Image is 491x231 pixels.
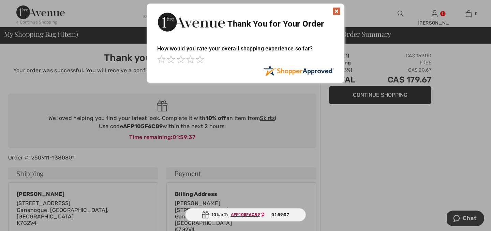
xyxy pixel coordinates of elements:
span: Chat [16,5,30,11]
div: How would you rate your overall shopping experience so far? [157,38,334,65]
span: Thank You for Your Order [227,19,324,29]
img: x [332,7,341,15]
img: Thank You for Your Order [157,11,225,33]
div: 10% off: [185,208,306,221]
span: 01:59:37 [271,212,289,218]
img: Gift.svg [202,211,209,218]
ins: AFP105F6C89 [231,212,260,217]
